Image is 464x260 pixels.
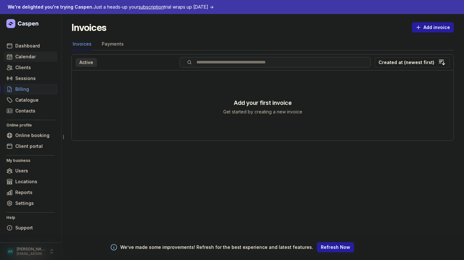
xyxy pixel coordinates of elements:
div: [PERSON_NAME] [17,247,46,252]
div: Online profile [6,120,55,130]
span: subscription [138,4,164,10]
span: Settings [15,199,34,207]
p: We’ve made some improvements! Refresh for the best experience and latest features. [120,244,313,250]
h2: Invoices [71,22,106,33]
div: Active [76,58,97,67]
button: Created at (newest first) [375,57,450,68]
nav: Tabs [71,38,454,50]
a: Payments [100,38,125,50]
div: Just a heads-up your trial wraps up [DATE] → [8,3,214,11]
span: Online booking [15,132,49,139]
span: Reports [15,189,33,196]
span: Clients [15,64,31,71]
button: Refresh Now [317,242,354,252]
h3: Add your first invoice [234,98,292,107]
span: Billing [15,85,29,93]
span: Users [15,167,28,175]
span: Dashboard [15,42,40,50]
span: Add invoice [416,24,450,31]
div: Created at (newest first) [379,59,434,66]
span: Sessions [15,75,36,82]
p: Get started by creating a new invoice [223,109,302,115]
a: Invoices [71,38,93,50]
span: Contacts [15,107,35,115]
div: Help [6,213,55,223]
span: Locations [15,178,37,185]
span: AK [8,248,13,255]
div: [EMAIL_ADDRESS][DOMAIN_NAME] [17,252,46,256]
span: Support [15,224,33,232]
span: Catalogue [15,96,39,104]
span: Refresh Now [321,243,350,251]
span: Calendar [15,53,36,61]
nav: Tabs [76,58,176,67]
div: My business [6,155,55,166]
span: Client portal [15,142,43,150]
span: We're delighted you're trying Caspen. [8,4,93,10]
